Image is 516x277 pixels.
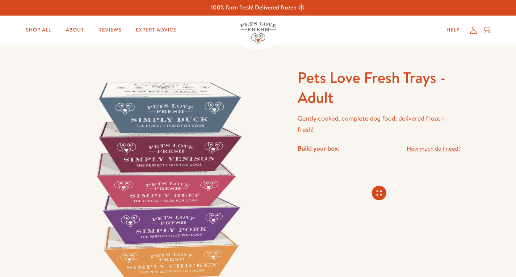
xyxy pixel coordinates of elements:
p: Gently cooked, complete dog food, delivered frozen fresh! [298,113,461,135]
h4: Build your box: [298,144,340,152]
img: Pets Love Fresh [240,22,276,44]
a: Expert Advice [130,23,182,37]
a: About [60,23,89,37]
a: Help [441,23,466,37]
h1: Pets Love Fresh Trays - Adult [298,68,461,107]
a: Reviews [93,23,127,37]
a: Shop All [20,23,57,37]
svg: Connecting store [372,186,386,200]
a: How much do I need? [407,144,461,154]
